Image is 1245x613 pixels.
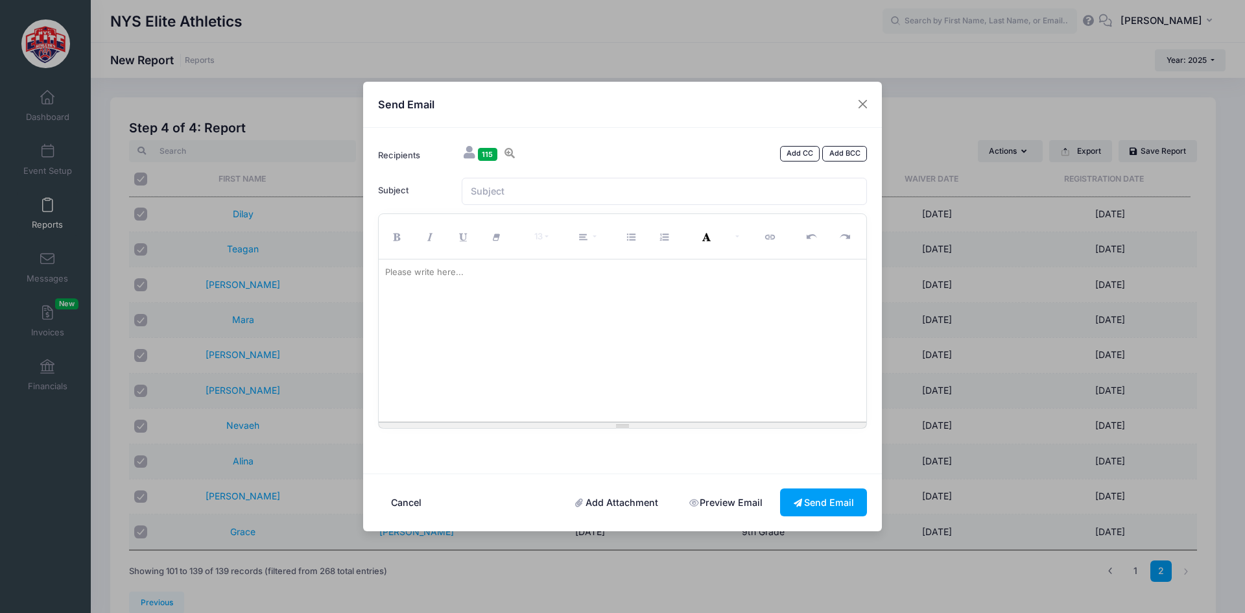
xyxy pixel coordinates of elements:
button: Remove Font Style (CTRL+\) [481,217,515,256]
button: Send Email [780,488,867,516]
span: 115 [478,148,497,160]
a: Add Attachment [562,488,672,516]
button: Undo (CTRL+Z) [796,217,830,256]
button: Redo (CTRL+Y) [829,217,863,256]
a: Add BCC [822,146,867,162]
button: Cancel [378,488,435,516]
button: Paragraph [568,217,608,256]
button: Underline (CTRL+U) [448,217,482,256]
button: Link (CTRL+K) [754,217,788,256]
button: More Color [724,217,746,256]
button: Ordered list (CTRL+SHIFT+NUM8) [649,217,683,256]
div: Resize [379,422,867,428]
button: Close [851,93,875,116]
button: Font Size [523,217,560,256]
label: Recipients [372,143,455,169]
a: Add CC [780,146,820,162]
input: Subject [462,178,868,206]
button: Recent Color [691,217,724,256]
button: Bold (CTRL+B) [382,217,416,256]
label: Subject [372,178,455,206]
div: Please write here... [379,259,470,285]
button: Unordered list (CTRL+SHIFT+NUM7) [616,217,650,256]
button: Italic (CTRL+I) [415,217,449,256]
span: 13 [534,231,543,241]
h4: Send Email [378,97,434,112]
a: Preview Email [676,488,776,516]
